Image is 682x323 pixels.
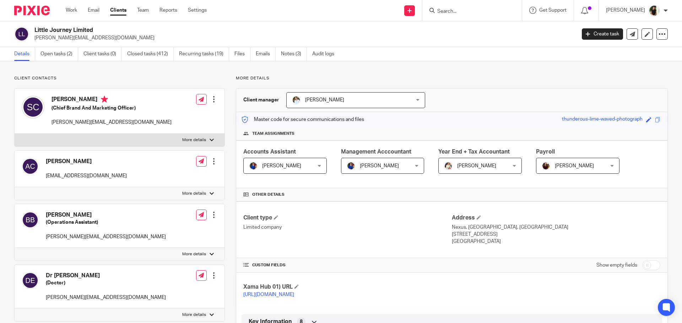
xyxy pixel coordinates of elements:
[14,76,225,81] p: Client contacts
[249,162,258,170] img: Nicole.jpeg
[606,7,645,14] p: [PERSON_NAME]
[34,34,571,41] p: [PERSON_NAME][EMAIL_ADDRESS][DOMAIN_NAME]
[596,262,637,269] label: Show empty fields
[101,96,108,103] i: Primary
[341,149,411,155] span: Management Acccountant
[22,211,39,228] img: svg%3E
[46,211,166,219] h4: [PERSON_NAME]
[52,96,172,105] h4: [PERSON_NAME]
[582,28,623,40] a: Create task
[452,238,660,245] p: [GEOGRAPHIC_DATA]
[14,27,29,41] img: svg%3E
[46,294,166,301] p: [PERSON_NAME][EMAIL_ADDRESS][DOMAIN_NAME]
[127,47,174,61] a: Closed tasks (412)
[182,251,206,257] p: More details
[243,149,296,155] span: Accounts Assistant
[159,7,177,14] a: Reports
[457,163,496,168] span: [PERSON_NAME]
[66,7,77,14] a: Work
[539,8,567,13] span: Get Support
[46,172,127,179] p: [EMAIL_ADDRESS][DOMAIN_NAME]
[252,131,294,137] span: Team assignments
[182,137,206,143] p: More details
[34,27,464,34] h2: Little Journey Limited
[542,162,550,170] img: MaxAcc_Sep21_ElliDeanPhoto_030.jpg
[452,214,660,222] h4: Address
[256,47,276,61] a: Emails
[88,7,99,14] a: Email
[452,224,660,231] p: Nexus, [GEOGRAPHIC_DATA], [GEOGRAPHIC_DATA]
[137,7,149,14] a: Team
[312,47,340,61] a: Audit logs
[243,262,452,268] h4: CUSTOM FIELDS
[52,119,172,126] p: [PERSON_NAME][EMAIL_ADDRESS][DOMAIN_NAME]
[22,158,39,175] img: svg%3E
[281,47,307,61] a: Notes (3)
[182,191,206,196] p: More details
[14,6,50,15] img: Pixie
[360,163,399,168] span: [PERSON_NAME]
[252,192,285,197] span: Other details
[46,219,166,226] h5: (Operations Assistant)
[243,214,452,222] h4: Client type
[452,231,660,238] p: [STREET_ADDRESS]
[179,47,229,61] a: Recurring tasks (19)
[46,158,127,165] h4: [PERSON_NAME]
[243,283,452,291] h4: Xama Hub 01) URL
[46,279,166,286] h5: (Doctor)
[243,224,452,231] p: Limited company
[243,292,294,297] a: [URL][DOMAIN_NAME]
[236,76,668,81] p: More details
[14,47,35,61] a: Details
[242,116,364,123] p: Master code for secure communications and files
[188,7,207,14] a: Settings
[649,5,660,16] img: Janice%20Tang.jpeg
[83,47,122,61] a: Client tasks (0)
[22,96,44,118] img: svg%3E
[292,96,301,104] img: sarah-royle.jpg
[110,7,126,14] a: Clients
[46,272,166,279] h4: Dr [PERSON_NAME]
[536,149,555,155] span: Payroll
[22,272,39,289] img: svg%3E
[52,105,172,112] h5: (Chief Brand And Marketing Officer)
[438,149,510,155] span: Year End + Tax Accountant
[555,163,594,168] span: [PERSON_NAME]
[444,162,453,170] img: Kayleigh%20Henson.jpeg
[40,47,78,61] a: Open tasks (2)
[437,9,500,15] input: Search
[243,96,279,104] h3: Client manager
[347,162,355,170] img: Nicole.jpeg
[182,312,206,318] p: More details
[562,116,643,124] div: thunderous-lime-waved-photograph
[305,98,344,102] span: [PERSON_NAME]
[234,47,250,61] a: Files
[262,163,301,168] span: [PERSON_NAME]
[46,233,166,240] p: [PERSON_NAME][EMAIL_ADDRESS][DOMAIN_NAME]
